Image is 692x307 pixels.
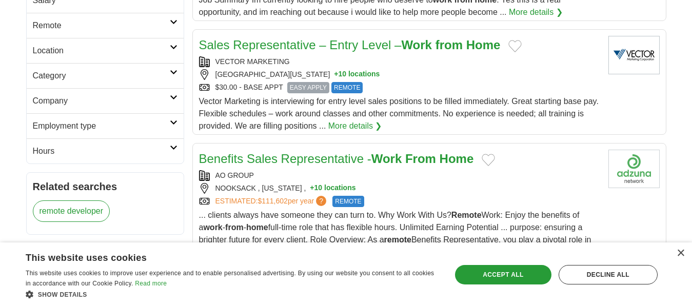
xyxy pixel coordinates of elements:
h2: Related searches [33,179,177,194]
button: +10 locations [310,183,355,194]
span: ... clients always have someone they can turn to. Why Work With Us? Work: Enjoy the benefits of a... [199,211,591,256]
a: Company [27,88,184,113]
img: Company logo [608,150,660,188]
img: Vector Marketing logo [608,36,660,74]
div: NOOKSACK , [US_STATE] , [199,183,600,194]
div: AO GROUP [199,170,600,181]
div: This website uses cookies [26,249,413,264]
span: EASY APPLY [287,82,329,93]
div: $30.00 - BASE APPT [199,82,600,93]
span: Vector Marketing is interviewing for entry level sales positions to be filled immediately. Great ... [199,97,599,130]
a: More details ❯ [328,120,382,132]
a: Benefits Sales Representative -Work From Home [199,152,474,166]
a: More details ❯ [509,6,563,18]
span: + [334,69,338,80]
a: Category [27,63,184,88]
div: [GEOGRAPHIC_DATA][US_STATE] [199,69,600,80]
div: Show details [26,289,439,299]
button: Add to favorite jobs [508,40,522,52]
a: Remote [27,13,184,38]
h2: Hours [33,145,170,157]
a: Location [27,38,184,63]
span: + [310,183,314,194]
strong: From [405,152,436,166]
div: Decline all [559,265,658,284]
strong: Home [440,152,474,166]
strong: from [225,223,244,232]
a: ESTIMATED:$111,602per year? [215,196,329,207]
h2: Category [33,70,170,82]
strong: Remote [451,211,482,219]
strong: Work [401,38,432,52]
strong: remote [384,235,411,244]
span: REMOTE [331,82,363,93]
strong: from [436,38,463,52]
div: Accept all [455,265,551,284]
span: This website uses cookies to improve user experience and to enable personalised advertising. By u... [26,270,434,287]
button: Add to favorite jobs [482,154,495,166]
span: $111,602 [258,197,287,205]
a: VECTOR MARKETING [215,57,290,66]
h2: Location [33,45,170,57]
a: Read more, opens a new window [135,280,167,287]
strong: Home [466,38,501,52]
strong: work [203,223,222,232]
a: Employment type [27,113,184,138]
span: Show details [38,291,87,298]
h2: Employment type [33,120,170,132]
span: REMOTE [332,196,364,207]
button: +10 locations [334,69,380,80]
strong: Work [371,152,402,166]
span: ? [316,196,326,206]
div: Close [677,250,684,257]
a: Sales Representative – Entry Level –Work from Home [199,38,501,52]
strong: home [246,223,268,232]
h2: Remote [33,19,170,32]
h2: Company [33,95,170,107]
a: Hours [27,138,184,163]
a: remote developer [33,200,110,222]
